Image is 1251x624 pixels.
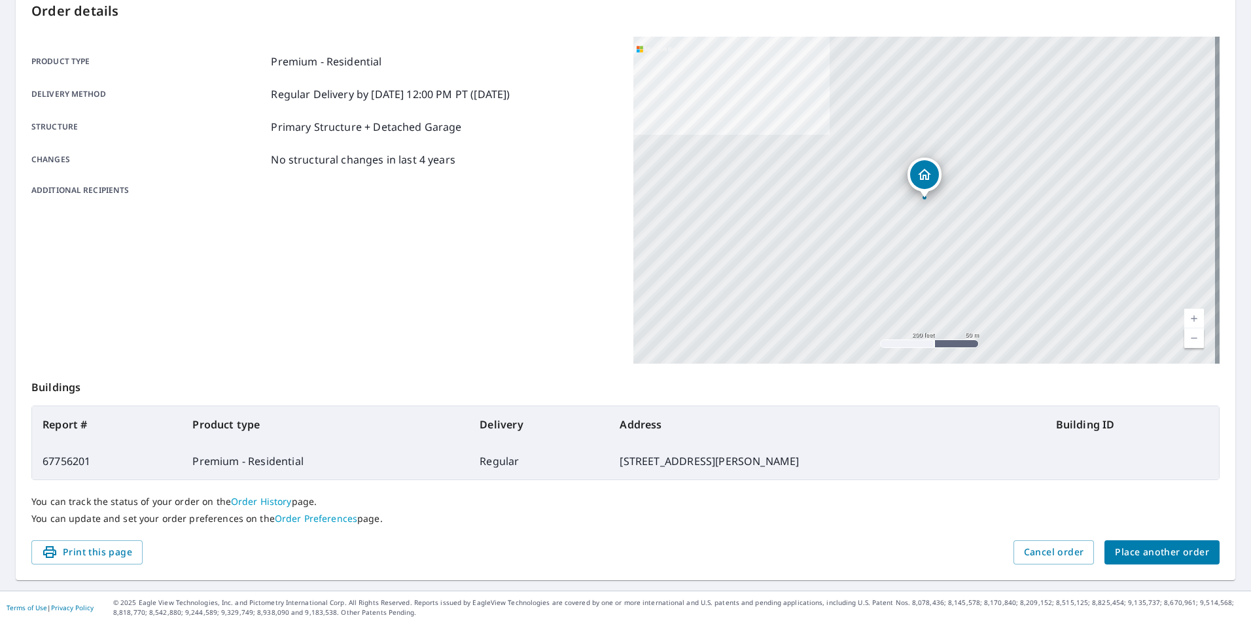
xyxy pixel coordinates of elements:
[42,544,132,561] span: Print this page
[469,406,609,443] th: Delivery
[907,158,942,198] div: Dropped pin, building 1, Residential property, 48 MASSEY PL SW CALGARY AB T2V2G5
[1013,540,1095,564] button: Cancel order
[609,406,1045,443] th: Address
[182,406,469,443] th: Product type
[31,119,266,135] p: Structure
[271,54,381,69] p: Premium - Residential
[32,406,182,443] th: Report #
[31,86,266,102] p: Delivery method
[1184,328,1204,348] a: Current Level 17, Zoom Out
[31,1,1220,21] p: Order details
[1115,544,1209,561] span: Place another order
[469,443,609,479] td: Regular
[1024,544,1084,561] span: Cancel order
[31,364,1220,406] p: Buildings
[31,152,266,167] p: Changes
[51,603,94,612] a: Privacy Policy
[7,604,94,612] p: |
[1046,406,1219,443] th: Building ID
[7,603,47,612] a: Terms of Use
[1184,309,1204,328] a: Current Level 17, Zoom In
[182,443,469,479] td: Premium - Residential
[113,598,1244,617] p: © 2025 Eagle View Technologies, Inc. and Pictometry International Corp. All Rights Reserved. Repo...
[271,86,510,102] p: Regular Delivery by [DATE] 12:00 PM PT ([DATE])
[271,152,455,167] p: No structural changes in last 4 years
[275,512,357,525] a: Order Preferences
[231,495,292,508] a: Order History
[1104,540,1220,564] button: Place another order
[31,184,266,196] p: Additional recipients
[609,443,1045,479] td: [STREET_ADDRESS][PERSON_NAME]
[32,443,182,479] td: 67756201
[31,540,143,564] button: Print this page
[31,496,1220,508] p: You can track the status of your order on the page.
[31,513,1220,525] p: You can update and set your order preferences on the page.
[31,54,266,69] p: Product type
[271,119,461,135] p: Primary Structure + Detached Garage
